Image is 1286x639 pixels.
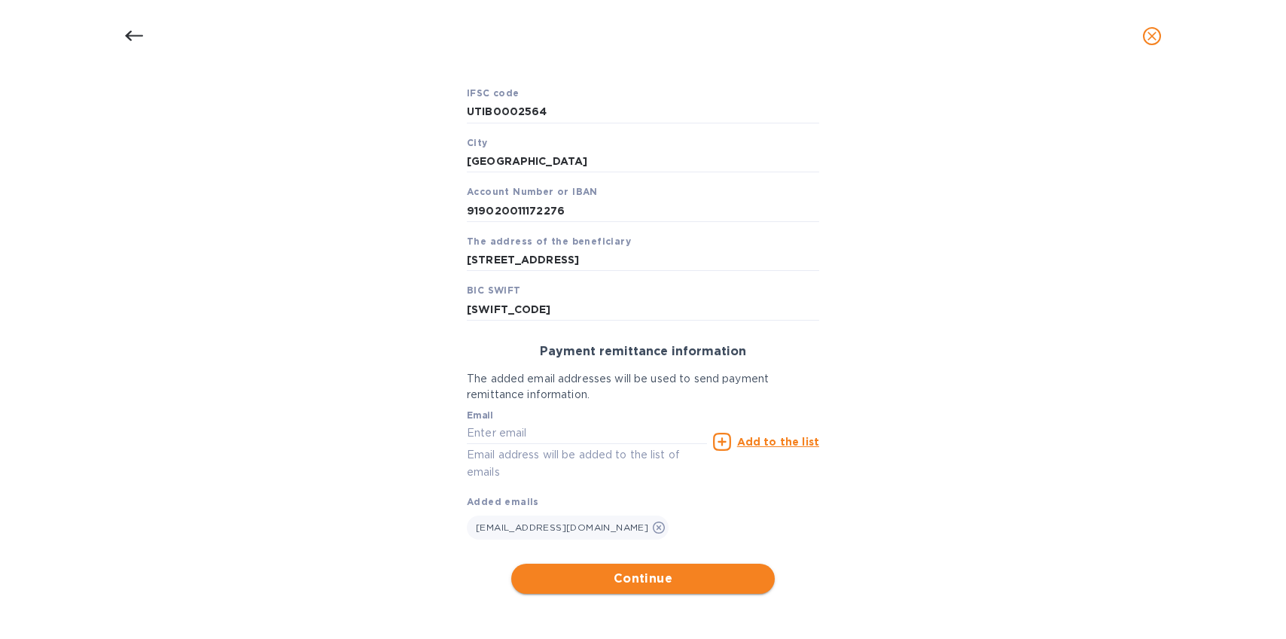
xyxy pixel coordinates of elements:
input: Enter email [467,422,707,445]
h3: Payment remittance information [467,345,819,359]
b: BIC SWIFT [467,285,521,296]
b: Added emails [467,496,539,507]
span: [EMAIL_ADDRESS][DOMAIN_NAME] [476,522,648,533]
input: BIC SWIFT [467,298,819,321]
input: City [467,151,819,173]
b: IFSC code [467,87,520,99]
input: IFSC code [467,101,819,123]
u: Add to the list [737,436,819,448]
p: The added email addresses will be used to send payment remittance information. [467,371,819,403]
b: City [467,137,488,148]
input: The address of the beneficiary [467,249,819,272]
b: The address of the beneficiary [467,236,631,247]
button: Continue [511,564,775,594]
div: [EMAIL_ADDRESS][DOMAIN_NAME] [467,516,669,540]
label: Email [467,411,493,420]
p: Email address will be added to the list of emails [467,446,707,481]
input: Account Number or IBAN [467,199,819,222]
span: Continue [523,570,763,588]
b: Account Number or IBAN [467,186,598,197]
button: close [1134,18,1170,54]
